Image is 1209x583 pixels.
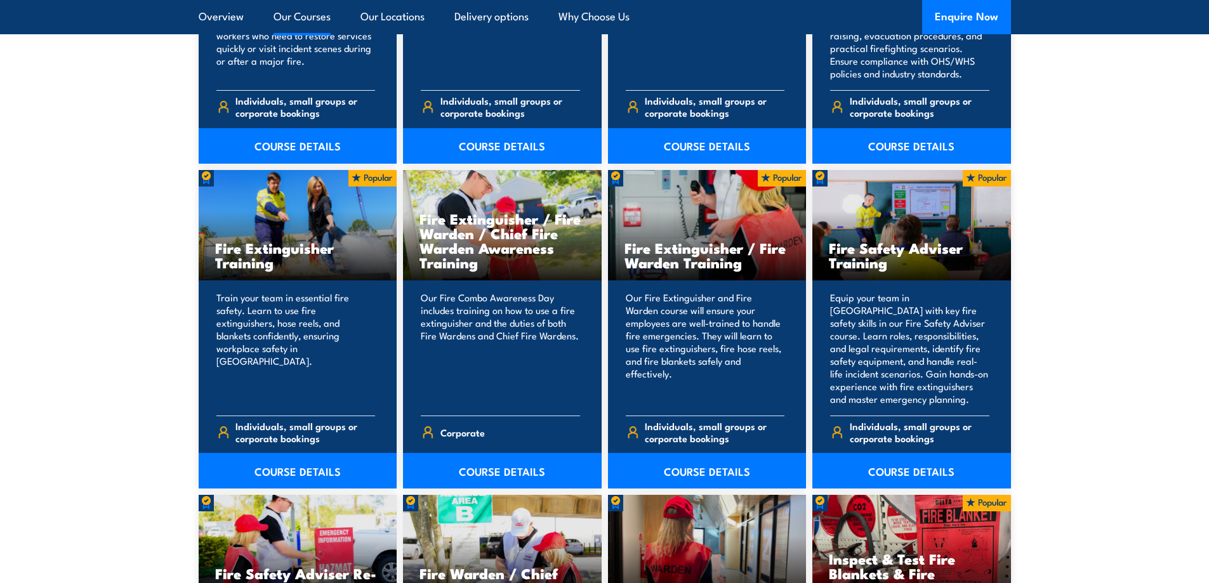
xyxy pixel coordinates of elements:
[624,240,790,270] h3: Fire Extinguisher / Fire Warden Training
[403,128,602,164] a: COURSE DETAILS
[421,291,580,405] p: Our Fire Combo Awareness Day includes training on how to use a fire extinguisher and the duties o...
[199,453,397,488] a: COURSE DETAILS
[235,420,375,444] span: Individuals, small groups or corporate bookings
[216,291,376,405] p: Train your team in essential fire safety. Learn to use fire extinguishers, hose reels, and blanke...
[608,453,807,488] a: COURSE DETAILS
[235,95,375,119] span: Individuals, small groups or corporate bookings
[645,420,784,444] span: Individuals, small groups or corporate bookings
[440,423,485,442] span: Corporate
[830,291,989,405] p: Equip your team in [GEOGRAPHIC_DATA] with key fire safety skills in our Fire Safety Adviser cours...
[626,291,785,405] p: Our Fire Extinguisher and Fire Warden course will ensure your employees are well-trained to handl...
[403,453,602,488] a: COURSE DETAILS
[215,240,381,270] h3: Fire Extinguisher Training
[812,453,1011,488] a: COURSE DETAILS
[440,95,580,119] span: Individuals, small groups or corporate bookings
[199,128,397,164] a: COURSE DETAILS
[829,240,994,270] h3: Fire Safety Adviser Training
[420,211,585,270] h3: Fire Extinguisher / Fire Warden / Chief Fire Warden Awareness Training
[850,95,989,119] span: Individuals, small groups or corporate bookings
[850,420,989,444] span: Individuals, small groups or corporate bookings
[645,95,784,119] span: Individuals, small groups or corporate bookings
[608,128,807,164] a: COURSE DETAILS
[812,128,1011,164] a: COURSE DETAILS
